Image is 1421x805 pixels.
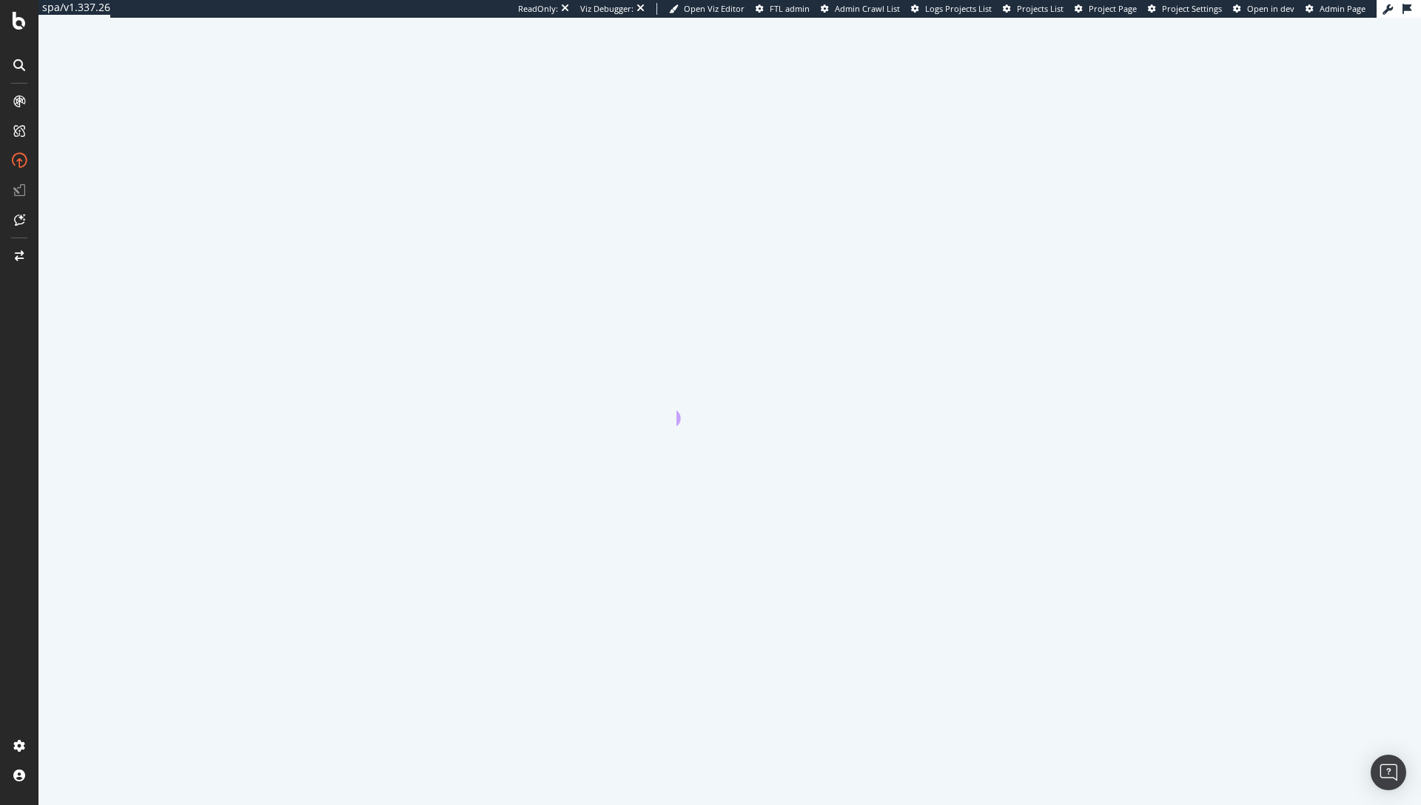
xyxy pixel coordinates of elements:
[1148,3,1222,15] a: Project Settings
[580,3,634,15] div: Viz Debugger:
[669,3,745,15] a: Open Viz Editor
[1017,3,1064,14] span: Projects List
[835,3,900,14] span: Admin Crawl List
[1306,3,1365,15] a: Admin Page
[1320,3,1365,14] span: Admin Page
[1162,3,1222,14] span: Project Settings
[911,3,992,15] a: Logs Projects List
[1233,3,1294,15] a: Open in dev
[1003,3,1064,15] a: Projects List
[925,3,992,14] span: Logs Projects List
[684,3,745,14] span: Open Viz Editor
[518,3,558,15] div: ReadOnly:
[770,3,810,14] span: FTL admin
[1247,3,1294,14] span: Open in dev
[756,3,810,15] a: FTL admin
[1371,755,1406,790] div: Open Intercom Messenger
[1075,3,1137,15] a: Project Page
[1089,3,1137,14] span: Project Page
[676,373,783,426] div: animation
[821,3,900,15] a: Admin Crawl List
